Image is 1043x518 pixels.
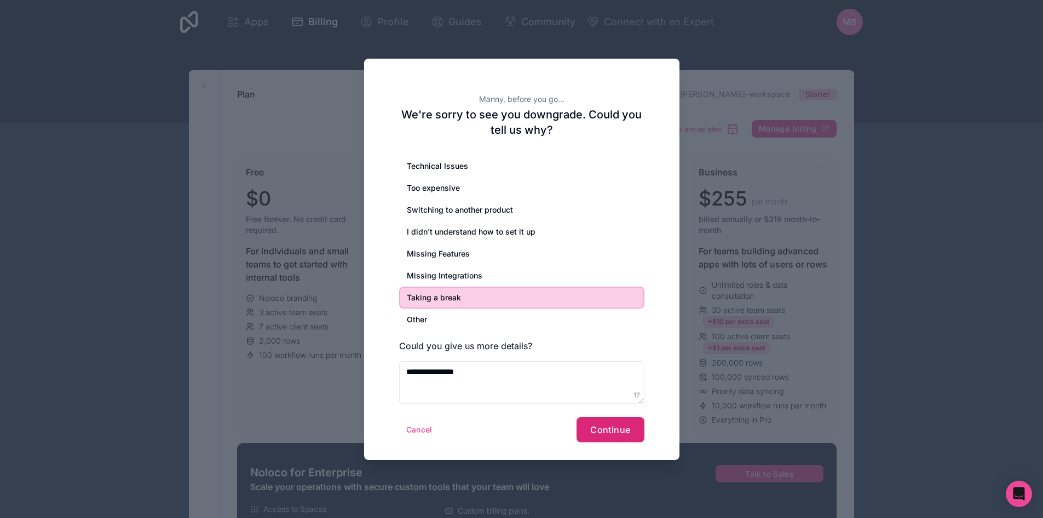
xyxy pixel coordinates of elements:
[577,417,644,442] button: Continue
[399,107,644,138] h2: We're sorry to see you downgrade. Could you tell us why?
[399,287,644,309] div: Taking a break
[399,339,644,352] h3: Could you give us more details?
[590,424,630,435] span: Continue
[399,199,644,221] div: Switching to another product
[1006,481,1032,507] div: Open Intercom Messenger
[399,155,644,177] div: Technical Issues
[399,94,644,105] h2: Manny, before you go...
[399,265,644,287] div: Missing Integrations
[399,221,644,243] div: I didn’t understand how to set it up
[399,421,440,439] button: Cancel
[399,309,644,331] div: Other
[399,243,644,265] div: Missing Features
[399,177,644,199] div: Too expensive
